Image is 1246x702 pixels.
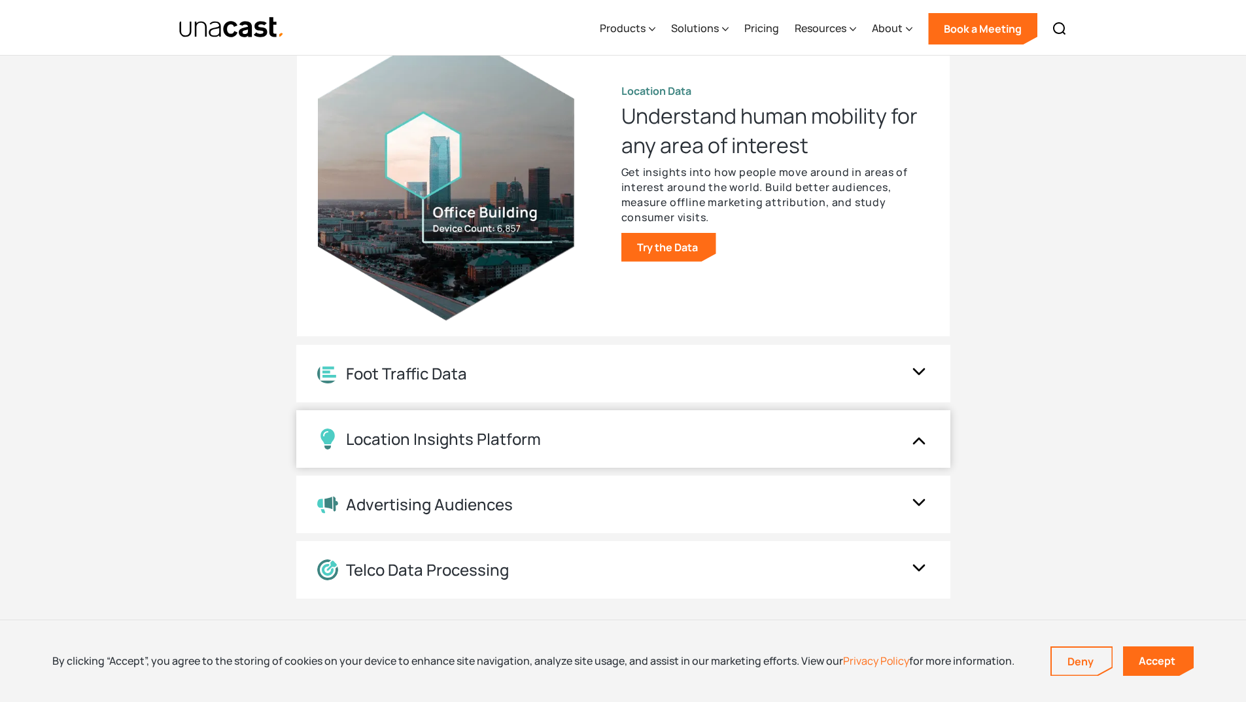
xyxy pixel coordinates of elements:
strong: Location Data [621,84,691,98]
div: Advertising Audiences [346,495,513,514]
div: Resources [795,20,846,36]
a: home [179,16,285,39]
p: Get insights into how people move around in areas of interest around the world. Build better audi... [621,165,929,225]
a: Try the Data [621,233,716,262]
div: About [872,20,903,36]
a: Accept [1123,646,1194,676]
img: Location Analytics icon [317,364,338,384]
img: Location Data Processing icon [317,559,338,580]
div: Solutions [671,20,719,36]
img: Location Insights Platform icon [317,429,338,449]
div: By clicking “Accept”, you agree to the storing of cookies on your device to enhance site navigati... [52,654,1014,668]
div: Resources [795,2,856,56]
div: Products [600,2,655,56]
div: Location Insights Platform [346,430,541,449]
a: Book a Meeting [928,13,1037,44]
a: Pricing [744,2,779,56]
div: Foot Traffic Data [346,364,467,383]
div: Telco Data Processing [346,561,509,580]
div: Solutions [671,2,729,56]
a: Deny [1052,648,1112,675]
img: visualization with the image of the city of the Location Data [318,25,574,321]
img: Unacast text logo [179,16,285,39]
div: Products [600,20,646,36]
div: About [872,2,912,56]
h3: Understand human mobility for any area of interest [621,101,929,159]
img: Search icon [1052,21,1067,37]
img: Advertising Audiences icon [317,495,338,514]
a: Privacy Policy [843,654,909,668]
